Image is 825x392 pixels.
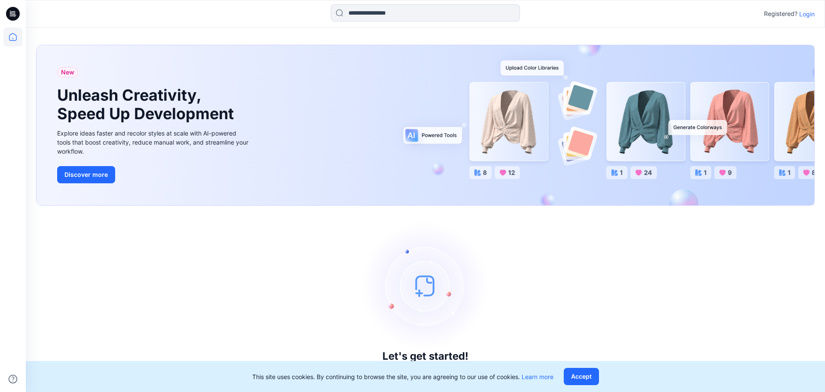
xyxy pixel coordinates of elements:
span: New [61,67,74,77]
button: Discover more [57,166,115,183]
h3: Let's get started! [382,350,468,362]
h1: Unleash Creativity, Speed Up Development [57,86,238,123]
p: This site uses cookies. By continuing to browse the site, you are agreeing to our use of cookies. [252,372,553,381]
p: Login [799,9,815,19]
div: Explore ideas faster and recolor styles at scale with AI-powered tools that boost creativity, red... [57,129,251,156]
button: Accept [564,368,599,385]
a: Learn more [522,373,553,380]
a: Discover more [57,166,251,183]
img: empty-state-image.svg [361,221,490,350]
p: Registered? [764,9,797,19]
